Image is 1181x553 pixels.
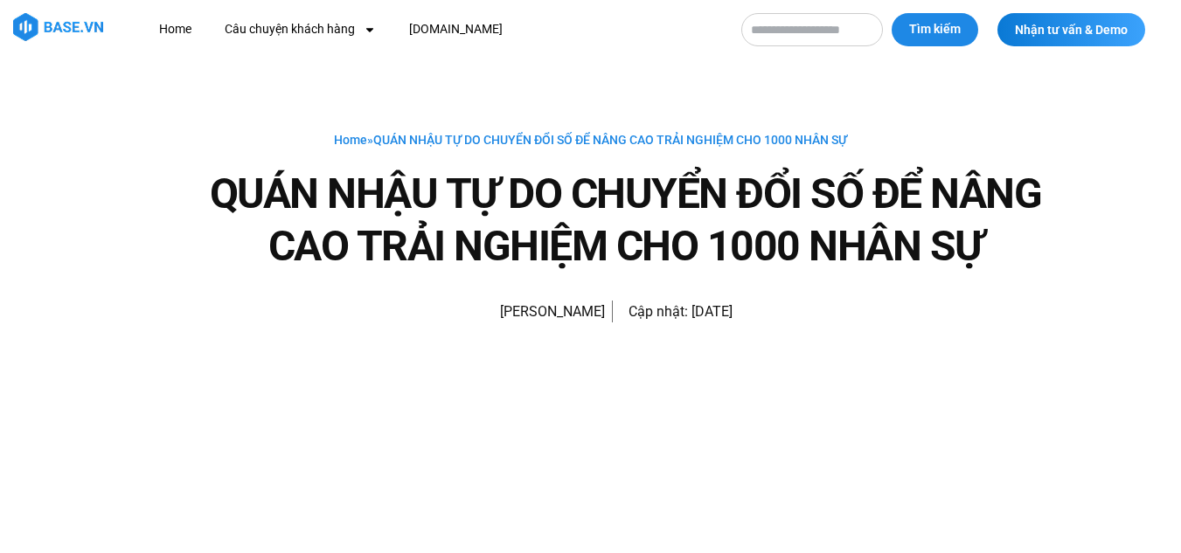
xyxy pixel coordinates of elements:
a: Câu chuyện khách hàng [212,13,389,45]
time: [DATE] [691,303,733,320]
a: [DOMAIN_NAME] [396,13,516,45]
span: QUÁN NHẬU TỰ DO CHUYỂN ĐỔI SỐ ĐỂ NÂNG CAO TRẢI NGHIỆM CHO 1000 NHÂN SỰ [373,133,847,147]
a: Picture of Đoàn Đức [PERSON_NAME] [449,290,605,334]
span: [PERSON_NAME] [491,300,605,324]
a: Home [334,133,367,147]
button: Tìm kiếm [892,13,978,46]
span: Cập nhật: [629,303,688,320]
a: Nhận tư vấn & Demo [997,13,1145,46]
a: Home [146,13,205,45]
span: Nhận tư vấn & Demo [1015,24,1128,36]
h1: QUÁN NHẬU TỰ DO CHUYỂN ĐỔI SỐ ĐỂ NÂNG CAO TRẢI NGHIỆM CHO 1000 NHÂN SỰ [171,168,1080,273]
span: Tìm kiếm [909,21,961,38]
nav: Menu [146,13,724,45]
span: » [334,133,847,147]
